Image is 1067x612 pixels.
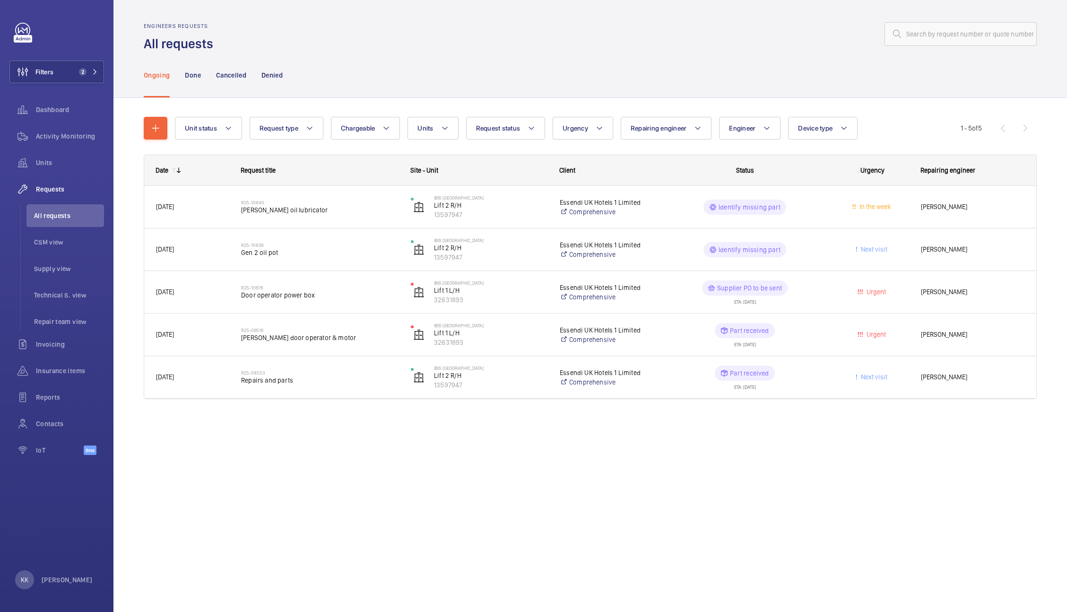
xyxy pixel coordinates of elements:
button: Request type [250,117,323,140]
span: [PERSON_NAME] [921,244,1024,255]
div: Date [156,166,168,174]
p: Lift 2 R/H [434,201,547,210]
p: Essendi UK Hotels 1 Limited [560,198,654,207]
img: elevator.svg [413,287,425,298]
p: 32631893 [434,295,547,305]
h2: R25-10840 [241,200,399,205]
p: Essendi UK Hotels 1 Limited [560,325,654,335]
p: 32631893 [434,338,547,347]
p: 13597947 [434,210,547,219]
a: Comprehensive [560,292,654,302]
span: Urgency [860,166,885,174]
p: Essendi UK Hotels 1 Limited [560,283,654,292]
span: [PERSON_NAME] oil lubricator [241,205,399,215]
p: 13597947 [434,253,547,262]
img: elevator.svg [413,244,425,255]
span: [PERSON_NAME] [921,329,1024,340]
span: Technical S. view [34,290,104,300]
p: Ongoing [144,70,170,80]
input: Search by request number or quote number [885,22,1037,46]
span: [PERSON_NAME] door operator & motor [241,333,399,342]
span: CSM view [34,237,104,247]
p: IBIS [GEOGRAPHIC_DATA] [434,280,547,286]
span: Units [36,158,104,167]
span: Status [736,166,754,174]
span: Gen 2 oil pot [241,248,399,257]
h2: R25-10678 [241,285,399,290]
span: Device type [798,124,833,132]
span: 1 - 5 5 [961,125,982,131]
span: Next visit [859,373,887,381]
p: Lift 1 L/H [434,286,547,295]
p: Done [185,70,200,80]
p: Lift 2 R/H [434,243,547,253]
span: Next visit [859,245,887,253]
button: Units [408,117,458,140]
span: Repair team view [34,317,104,326]
span: Repairing engineer [920,166,975,174]
a: Comprehensive [560,335,654,344]
span: IoT [36,446,84,455]
h2: R25-08553 [241,370,399,376]
span: Invoicing [36,340,104,349]
p: Identify missing part [719,202,781,212]
img: elevator.svg [413,329,425,341]
p: Essendi UK Hotels 1 Limited [560,368,654,377]
span: Request status [476,124,520,132]
span: [DATE] [156,331,174,338]
p: Lift 2 R/H [434,371,547,380]
span: Beta [84,446,96,455]
span: [DATE] [156,245,174,253]
p: IBIS [GEOGRAPHIC_DATA] [434,237,547,243]
span: Repairs and parts [241,376,399,385]
span: Chargeable [341,124,375,132]
button: Urgency [553,117,613,140]
span: Client [559,166,575,174]
p: Part received [730,326,769,335]
p: Supplier PO to be sent [717,283,782,293]
span: Contacts [36,419,104,428]
div: ETA: [DATE] [734,381,756,389]
button: Engineer [719,117,781,140]
span: In the week [858,203,891,210]
span: 2 [79,68,87,76]
p: 13597947 [434,380,547,390]
p: Cancelled [216,70,246,80]
span: Repairing engineer [631,124,687,132]
a: Comprehensive [560,207,654,217]
p: IBIS [GEOGRAPHIC_DATA] [434,195,547,201]
p: IBIS [GEOGRAPHIC_DATA] [434,323,547,328]
img: elevator.svg [413,201,425,213]
button: Chargeable [331,117,400,140]
span: [DATE] [156,288,174,296]
button: Unit status [175,117,242,140]
span: Request title [241,166,276,174]
span: Supply view [34,264,104,273]
span: Urgency [563,124,588,132]
button: Device type [788,117,858,140]
span: [PERSON_NAME] [921,287,1024,297]
h2: R25-10839 [241,242,399,248]
span: Site - Unit [410,166,438,174]
span: All requests [34,211,104,220]
p: IBIS [GEOGRAPHIC_DATA] [434,365,547,371]
h2: Engineers requests [144,23,219,29]
span: Reports [36,393,104,402]
p: Denied [261,70,283,80]
span: Filters [35,67,53,77]
span: Urgent [865,331,886,338]
p: Lift 1 L/H [434,328,547,338]
span: Engineer [729,124,755,132]
p: [PERSON_NAME] [42,575,93,585]
span: Unit status [185,124,217,132]
p: Part received [730,368,769,378]
span: [DATE] [156,373,174,381]
span: Activity Monitoring [36,131,104,141]
h2: R25-09516 [241,327,399,333]
span: [PERSON_NAME] [921,372,1024,383]
div: ETA: [DATE] [734,296,756,304]
span: Requests [36,184,104,194]
span: Door operator power box [241,290,399,300]
div: ETA: [DATE] [734,338,756,347]
img: elevator.svg [413,372,425,383]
